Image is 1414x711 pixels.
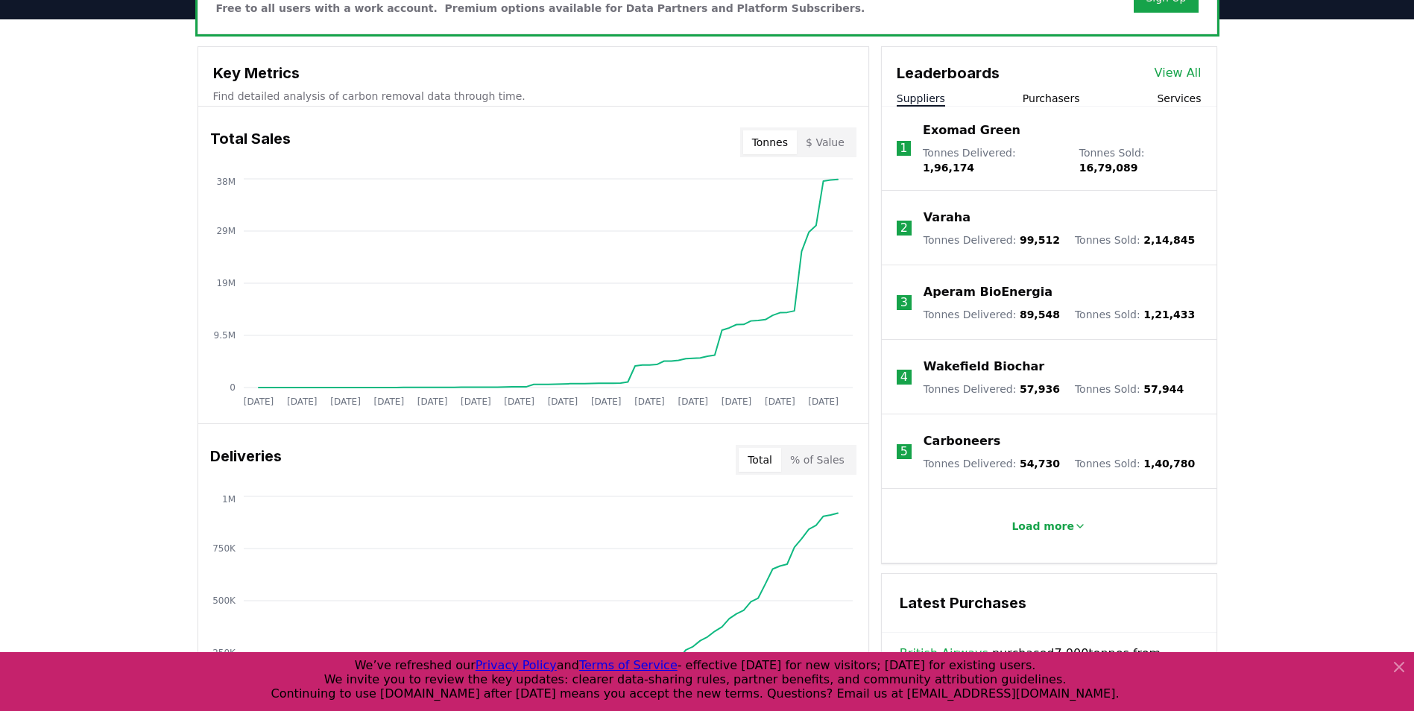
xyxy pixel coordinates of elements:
[286,396,317,407] tspan: [DATE]
[212,648,236,658] tspan: 250K
[504,396,534,407] tspan: [DATE]
[900,645,1199,680] span: purchased 7,000 tonnes from
[213,330,235,341] tspan: 9.5M
[213,89,853,104] p: Find detailed analysis of carbon removal data through time.
[924,456,1060,471] p: Tonnes Delivered :
[212,543,236,554] tspan: 750K
[216,177,236,187] tspan: 38M
[808,396,839,407] tspan: [DATE]
[1020,383,1060,395] span: 57,936
[924,209,970,227] a: Varaha
[924,233,1060,247] p: Tonnes Delivered :
[923,145,1064,175] p: Tonnes Delivered :
[1143,458,1195,470] span: 1,40,780
[781,448,853,472] button: % of Sales
[417,396,447,407] tspan: [DATE]
[1079,162,1138,174] span: 16,79,089
[797,130,853,154] button: $ Value
[924,283,1052,301] a: Aperam BioEnergia
[547,396,578,407] tspan: [DATE]
[1023,91,1080,106] button: Purchasers
[924,307,1060,322] p: Tonnes Delivered :
[1011,519,1074,534] p: Load more
[897,62,1000,84] h3: Leaderboards
[1079,145,1202,175] p: Tonnes Sold :
[721,396,751,407] tspan: [DATE]
[1143,234,1195,246] span: 2,14,845
[900,368,908,386] p: 4
[900,219,908,237] p: 2
[634,396,665,407] tspan: [DATE]
[590,396,621,407] tspan: [DATE]
[212,595,236,606] tspan: 500K
[461,396,491,407] tspan: [DATE]
[900,294,908,312] p: 3
[1020,458,1060,470] span: 54,730
[900,592,1199,614] h3: Latest Purchases
[1075,456,1195,471] p: Tonnes Sold :
[210,127,291,157] h3: Total Sales
[1075,307,1195,322] p: Tonnes Sold :
[222,494,236,505] tspan: 1M
[210,445,282,475] h3: Deliveries
[216,226,236,236] tspan: 29M
[1157,91,1201,106] button: Services
[1075,233,1195,247] p: Tonnes Sold :
[923,121,1020,139] a: Exomad Green
[900,645,988,663] a: British Airways
[213,62,853,84] h3: Key Metrics
[243,396,274,407] tspan: [DATE]
[897,91,945,106] button: Suppliers
[1155,64,1202,82] a: View All
[923,162,974,174] span: 1,96,174
[230,382,236,393] tspan: 0
[1020,234,1060,246] span: 99,512
[330,396,361,407] tspan: [DATE]
[1143,309,1195,320] span: 1,21,433
[924,382,1060,396] p: Tonnes Delivered :
[900,443,908,461] p: 5
[1075,382,1184,396] p: Tonnes Sold :
[924,358,1044,376] a: Wakefield Biochar
[1020,309,1060,320] span: 89,548
[1143,383,1184,395] span: 57,944
[678,396,708,407] tspan: [DATE]
[900,139,907,157] p: 1
[743,130,797,154] button: Tonnes
[1000,511,1098,541] button: Load more
[924,432,1000,450] a: Carboneers
[765,396,795,407] tspan: [DATE]
[216,278,236,288] tspan: 19M
[216,1,865,16] p: Free to all users with a work account. Premium options available for Data Partners and Platform S...
[373,396,404,407] tspan: [DATE]
[739,448,781,472] button: Total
